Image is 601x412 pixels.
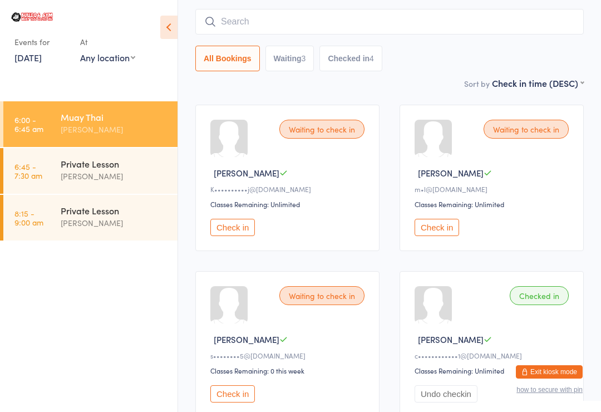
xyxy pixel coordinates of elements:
div: Classes Remaining: Unlimited [415,199,572,209]
div: Classes Remaining: 0 this week [210,366,368,375]
img: Bulldog Gym Castle Hill Pty Ltd [11,12,53,22]
a: 6:00 -6:45 amMuay Thai[PERSON_NAME] [3,101,178,147]
span: [PERSON_NAME] [418,167,484,179]
button: how to secure with pin [516,386,583,394]
time: 6:45 - 7:30 am [14,162,42,180]
button: Checked in4 [319,46,382,71]
div: [PERSON_NAME] [61,170,168,183]
div: Waiting to check in [279,120,364,139]
a: 8:15 -9:00 amPrivate Lesson[PERSON_NAME] [3,195,178,241]
input: Search [195,9,584,35]
div: c••••••••••••1@[DOMAIN_NAME] [415,351,572,360]
div: Private Lesson [61,204,168,217]
div: m•l@[DOMAIN_NAME] [415,184,572,194]
button: Waiting3 [265,46,314,71]
button: Check in [210,219,255,236]
label: Sort by [464,78,490,89]
div: [PERSON_NAME] [61,217,168,229]
time: 8:15 - 9:00 am [14,209,43,227]
button: Check in [415,219,459,236]
div: 4 [370,54,374,63]
time: 6:00 - 6:45 am [14,115,43,133]
div: Classes Remaining: Unlimited [210,199,368,209]
div: Waiting to check in [279,286,364,305]
div: Events for [14,33,69,51]
button: All Bookings [195,46,260,71]
div: [PERSON_NAME] [61,123,168,136]
div: Private Lesson [61,158,168,170]
div: Any location [80,51,135,63]
div: s••••••••5@[DOMAIN_NAME] [210,351,368,360]
div: Muay Thai [61,111,168,123]
a: [DATE] [14,51,42,63]
span: [PERSON_NAME] [418,333,484,345]
button: Check in [210,385,255,403]
div: Waiting to check in [484,120,569,139]
div: At [80,33,135,51]
div: K••••••••••j@[DOMAIN_NAME] [210,184,368,194]
button: Exit kiosk mode [516,365,583,379]
button: Undo checkin [415,385,477,403]
span: [PERSON_NAME] [214,333,279,345]
div: Classes Remaining: Unlimited [415,366,572,375]
span: [PERSON_NAME] [214,167,279,179]
div: 3 [302,54,306,63]
a: 6:45 -7:30 amPrivate Lesson[PERSON_NAME] [3,148,178,194]
div: Checked in [510,286,569,305]
div: Check in time (DESC) [492,77,584,89]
